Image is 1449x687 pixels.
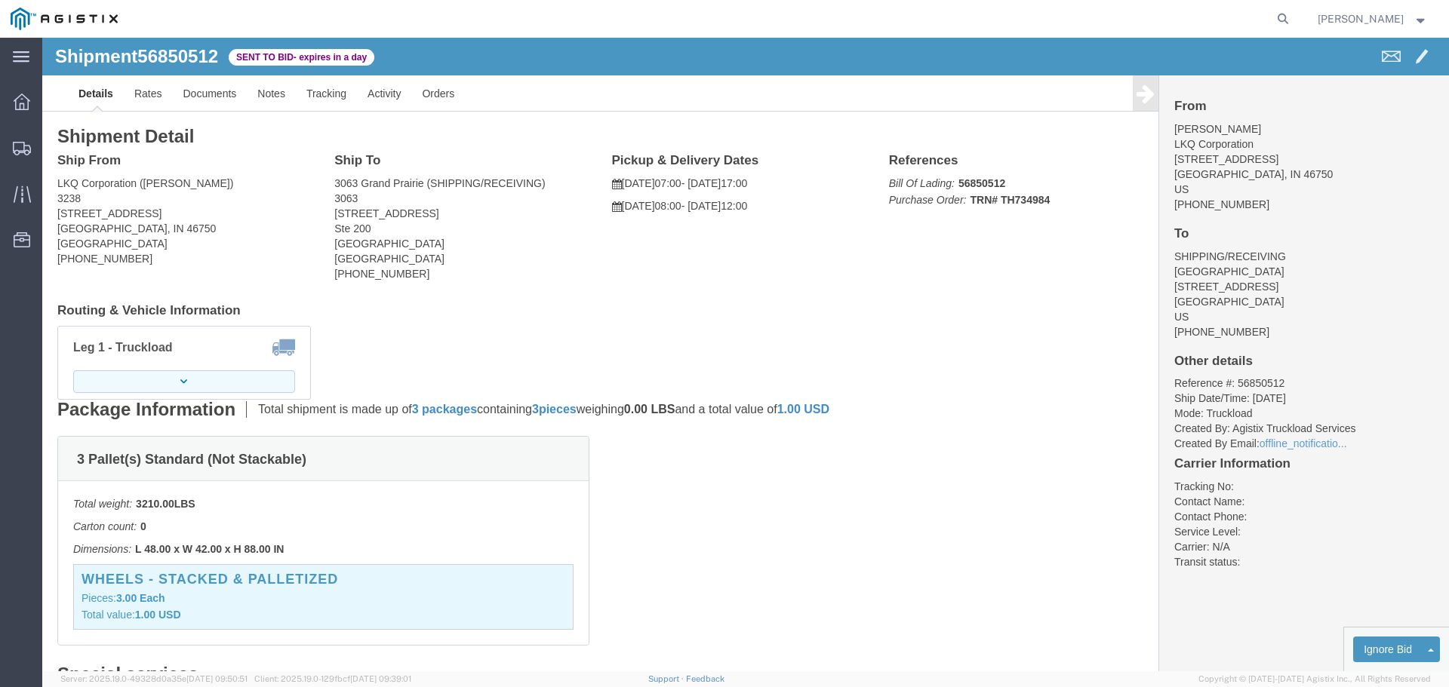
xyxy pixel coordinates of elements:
img: logo [11,8,118,30]
span: Copyright © [DATE]-[DATE] Agistix Inc., All Rights Reserved [1198,673,1431,685]
a: Support [648,674,686,683]
span: [DATE] 09:39:01 [350,674,411,683]
span: [DATE] 09:50:51 [186,674,248,683]
iframe: FS Legacy Container [42,38,1449,671]
span: Client: 2025.19.0-129fbcf [254,674,411,683]
span: Server: 2025.19.0-49328d0a35e [60,674,248,683]
a: Feedback [686,674,724,683]
button: [PERSON_NAME] [1317,10,1429,28]
span: Alexander Baetens [1318,11,1404,27]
